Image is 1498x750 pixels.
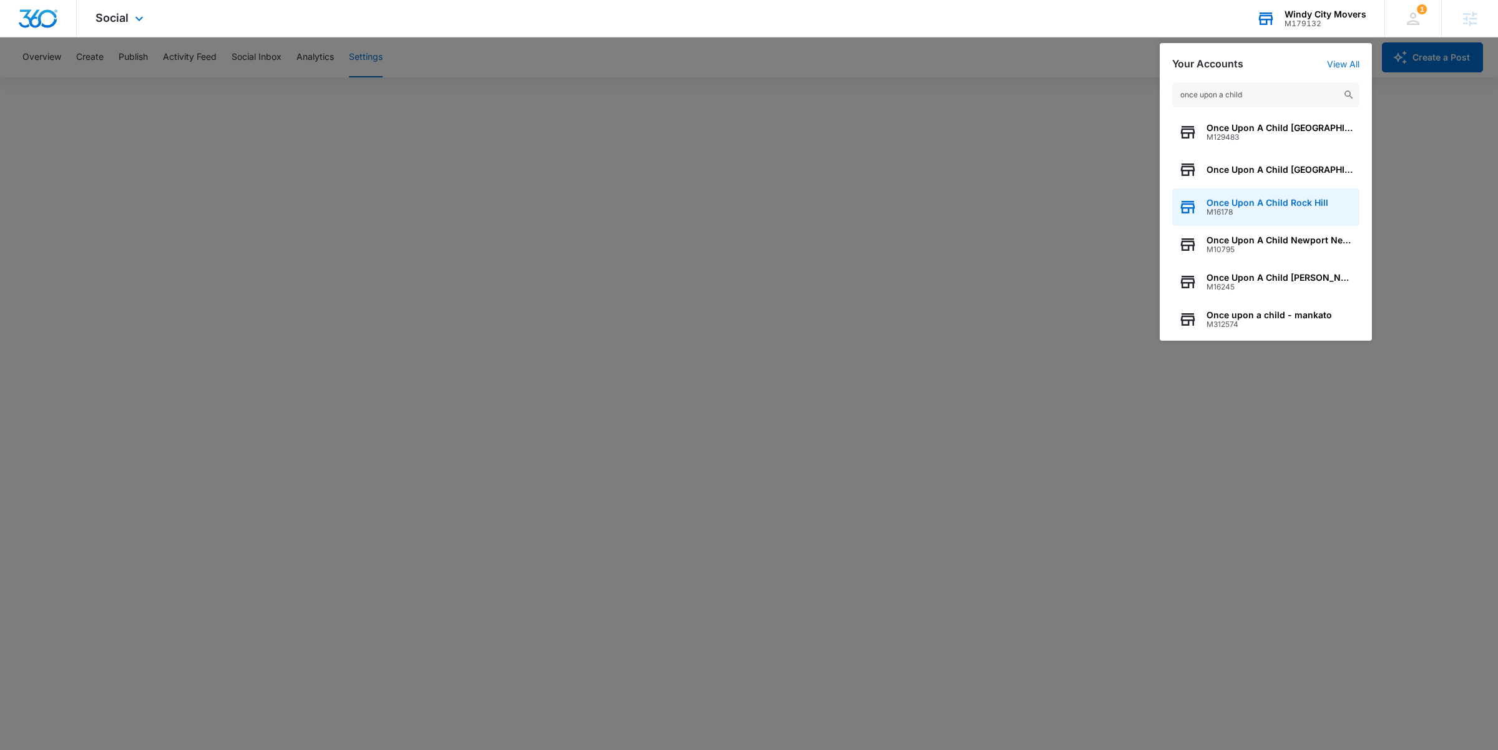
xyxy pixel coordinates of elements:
button: Once Upon A Child Rock HillM16178 [1172,188,1359,226]
input: Search Accounts [1172,82,1359,107]
span: M10795 [1207,245,1353,254]
span: Once upon a child - mankato [1207,310,1332,320]
span: Once Upon A Child [PERSON_NAME][GEOGRAPHIC_DATA] [1207,273,1353,283]
div: account id [1285,19,1366,28]
div: notifications count [1417,4,1427,14]
span: M16245 [1207,283,1353,291]
span: Once Upon A Child [GEOGRAPHIC_DATA] [1207,123,1353,133]
span: Once Upon A Child Newport News [1207,235,1353,245]
div: account name [1285,9,1366,19]
span: M129483 [1207,133,1353,142]
span: Social [95,11,129,24]
span: Once Upon A Child [GEOGRAPHIC_DATA] [1207,165,1353,175]
button: Once upon a child - mankatoM312574 [1172,301,1359,338]
button: Once Upon A Child [GEOGRAPHIC_DATA] [1172,151,1359,188]
button: Once Upon A Child [GEOGRAPHIC_DATA]M129483 [1172,114,1359,151]
a: View All [1327,59,1359,69]
span: M16178 [1207,208,1328,217]
h2: Your Accounts [1172,58,1243,70]
button: Once Upon A Child [PERSON_NAME][GEOGRAPHIC_DATA]M16245 [1172,263,1359,301]
button: Once Upon A Child Newport NewsM10795 [1172,226,1359,263]
span: 1 [1417,4,1427,14]
span: M312574 [1207,320,1332,329]
span: Once Upon A Child Rock Hill [1207,198,1328,208]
